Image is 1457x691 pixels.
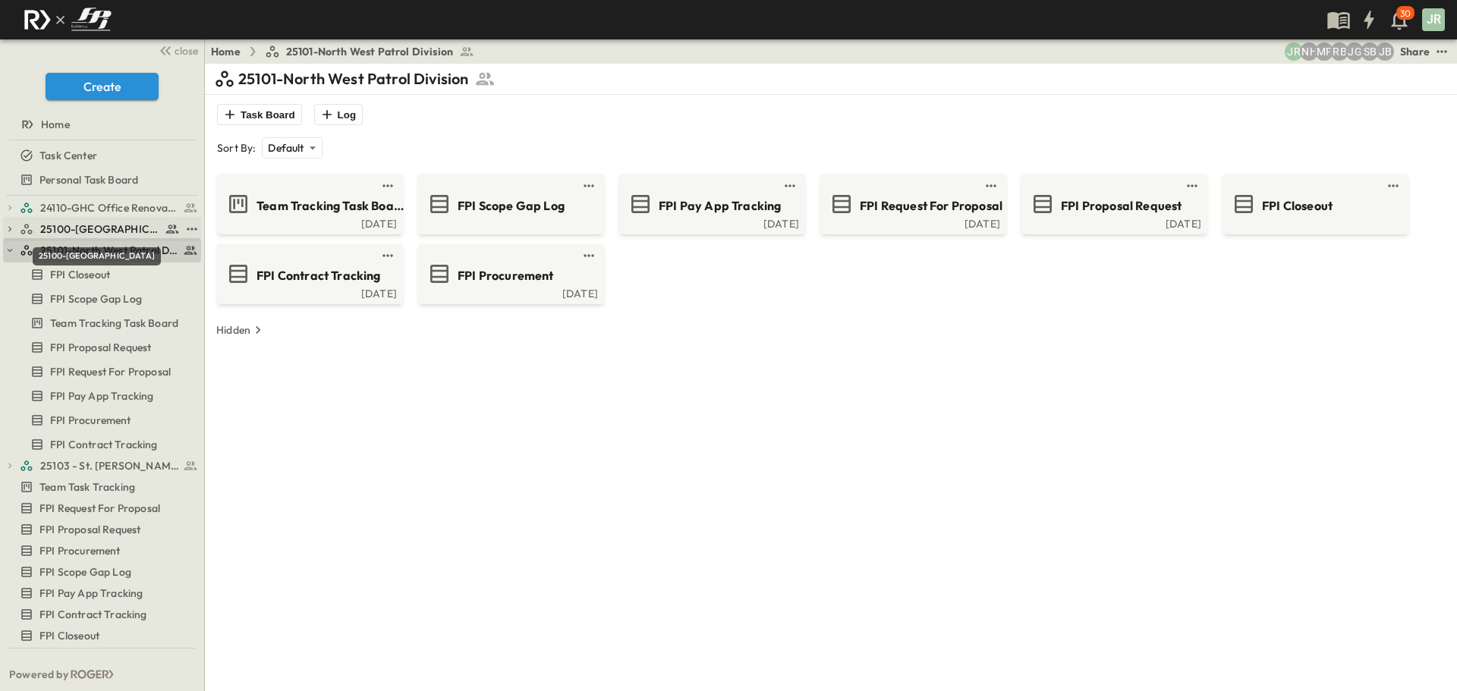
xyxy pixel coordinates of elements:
[3,384,201,408] div: FPI Pay App Trackingtest
[421,262,598,286] a: FPI Procurement
[3,311,201,335] div: Team Tracking Task Boardtest
[3,604,198,625] a: FPI Contract Tracking
[41,117,70,132] span: Home
[1400,44,1430,59] div: Share
[40,458,179,473] span: 25103 - St. [PERSON_NAME] Phase 2
[3,540,198,561] a: FPI Procurement
[220,286,397,298] a: [DATE]
[3,196,201,220] div: 24110-GHC Office Renovationstest
[216,322,250,338] p: Hidden
[622,216,799,228] div: [DATE]
[3,581,201,605] div: FPI Pay App Trackingtest
[3,561,198,583] a: FPI Scope Gap Log
[421,192,598,216] a: FPI Scope Gap Log
[33,247,161,265] div: 25100-[GEOGRAPHIC_DATA]
[50,364,171,379] span: FPI Request For Proposal
[20,197,198,218] a: 24110-GHC Office Renovations
[39,148,97,163] span: Task Center
[50,316,178,331] span: Team Tracking Task Board
[379,177,397,195] button: test
[211,44,241,59] a: Home
[39,501,160,516] span: FPI Request For Proposal
[3,475,201,499] div: Team Task Trackingtest
[238,68,468,90] p: 25101-North West Patrol Division
[211,44,483,59] nav: breadcrumbs
[50,413,131,428] span: FPI Procurement
[268,140,304,155] p: Default
[1384,177,1402,195] button: test
[1024,192,1201,216] a: FPI Proposal Request
[379,247,397,265] button: test
[3,583,198,604] a: FPI Pay App Tracking
[860,197,1002,215] span: FPI Request For Proposal
[183,220,201,238] button: test
[20,455,198,476] a: 25103 - St. [PERSON_NAME] Phase 2
[39,656,74,671] span: Hidden
[20,218,180,240] a: 25100-Vanguard Prep School
[39,607,147,622] span: FPI Contract Tracking
[1400,8,1411,20] p: 30
[580,177,598,195] button: test
[1262,197,1333,215] span: FPI Closeout
[3,496,201,520] div: FPI Request For Proposaltest
[256,267,381,284] span: FPI Contract Tracking
[3,145,198,166] a: Task Center
[3,264,198,285] a: FPI Closeout
[46,73,159,100] button: Create
[3,519,198,540] a: FPI Proposal Request
[220,192,397,216] a: Team Tracking Task Board
[3,169,198,190] a: Personal Task Board
[1061,197,1182,215] span: FPI Proposal Request
[220,216,397,228] a: [DATE]
[3,335,201,360] div: FPI Proposal Requesttest
[39,543,121,558] span: FPI Procurement
[1422,8,1445,31] div: JR
[982,177,1000,195] button: test
[3,498,198,519] a: FPI Request For Proposal
[3,287,201,311] div: FPI Scope Gap Logtest
[39,479,135,495] span: Team Task Tracking
[39,522,140,537] span: FPI Proposal Request
[3,217,201,241] div: 25100-Vanguard Prep Schooltest
[3,560,201,584] div: FPI Scope Gap Logtest
[823,192,1000,216] a: FPI Request For Proposal
[3,625,198,646] a: FPI Closeout
[3,238,201,262] div: 25101-North West Patrol Divisiontest
[1285,42,1303,61] div: Jayden Ramirez (jramirez@fpibuilders.com)
[458,267,554,284] span: FPI Procurement
[50,267,110,282] span: FPI Closeout
[153,39,201,61] button: close
[39,628,99,643] span: FPI Closeout
[3,539,201,563] div: FPI Procurementtest
[217,104,302,125] button: Task Board
[1376,42,1394,61] div: Jeremiah Bailey (jbailey@fpibuilders.com)
[1300,42,1318,61] div: Nila Hutcheson (nhutcheson@fpibuilders.com)
[3,114,198,135] a: Home
[1024,216,1201,228] a: [DATE]
[265,44,474,59] a: 25101-North West Patrol Division
[3,313,198,334] a: Team Tracking Task Board
[823,216,1000,228] a: [DATE]
[1361,42,1379,61] div: Sterling Barnett (sterling@fpibuilders.com)
[1421,7,1446,33] button: JR
[3,337,198,358] a: FPI Proposal Request
[3,288,198,309] a: FPI Scope Gap Log
[40,221,161,237] span: 25100-Vanguard Prep School
[3,602,201,627] div: FPI Contract Trackingtest
[18,4,117,36] img: c8d7d1ed905e502e8f77bf7063faec64e13b34fdb1f2bdd94b0e311fc34f8000.png
[50,340,151,355] span: FPI Proposal Request
[3,476,198,498] a: Team Task Tracking
[256,197,404,215] span: Team Tracking Task Board
[1433,42,1451,61] button: test
[1226,192,1402,216] a: FPI Closeout
[314,104,363,125] button: Log
[3,360,201,384] div: FPI Request For Proposaltest
[580,247,598,265] button: test
[3,361,198,382] a: FPI Request For Proposal
[421,286,598,298] a: [DATE]
[3,385,198,407] a: FPI Pay App Tracking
